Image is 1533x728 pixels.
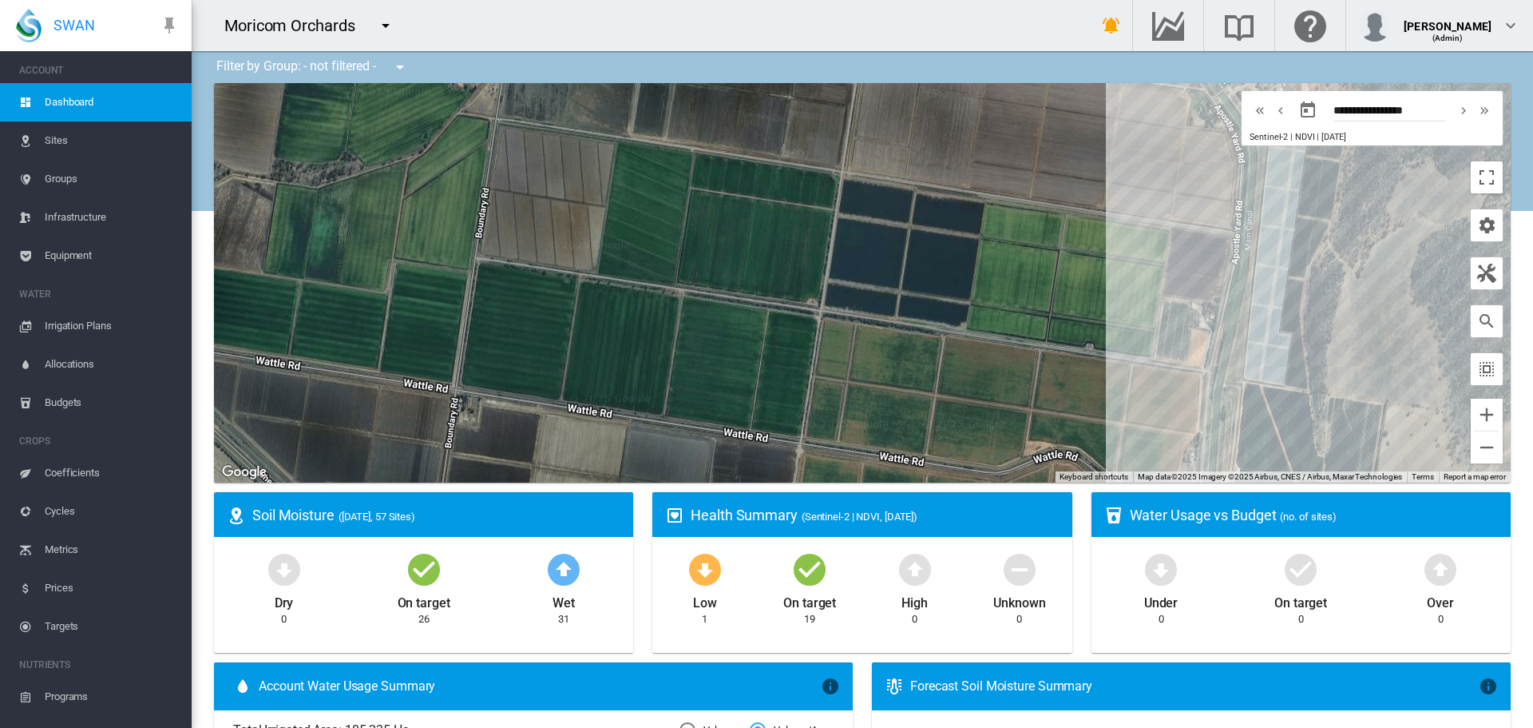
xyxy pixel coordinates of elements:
button: icon-magnify [1471,305,1503,337]
button: md-calendar [1292,94,1324,126]
div: On target [1274,588,1327,612]
span: Dashboard [45,83,179,121]
md-icon: icon-thermometer-lines [885,677,904,696]
div: Moricom Orchards [224,14,369,37]
md-icon: Click here for help [1291,16,1329,35]
span: Cycles [45,492,179,531]
md-icon: icon-checkbox-marked-circle [405,550,443,588]
div: Under [1144,588,1178,612]
button: Zoom in [1471,399,1503,431]
md-icon: icon-minus-circle [1000,550,1039,588]
span: Coefficients [45,454,179,492]
button: icon-cog [1471,209,1503,241]
md-icon: icon-bell-ring [1102,16,1121,35]
span: WATER [19,281,179,307]
div: 0 [1438,612,1444,627]
span: SWAN [53,15,95,35]
md-icon: icon-chevron-double-right [1476,101,1493,120]
span: CROPS [19,428,179,454]
div: 0 [1298,612,1304,627]
md-icon: icon-chevron-right [1455,101,1472,120]
button: icon-select-all [1471,353,1503,385]
span: | [DATE] [1317,132,1345,142]
div: [PERSON_NAME] [1404,12,1491,28]
md-icon: icon-menu-down [376,16,395,35]
a: Open this area in Google Maps (opens a new window) [218,462,271,483]
md-icon: icon-menu-down [390,58,410,77]
md-icon: icon-water [233,677,252,696]
div: Wet [553,588,575,612]
div: 0 [912,612,917,627]
span: ([DATE], 57 Sites) [339,511,415,523]
button: icon-chevron-double-left [1250,101,1270,120]
md-icon: icon-arrow-up-bold-circle [896,550,934,588]
button: icon-chevron-double-right [1474,101,1495,120]
md-icon: icon-arrow-down-bold-circle [1142,550,1180,588]
span: Prices [45,569,179,607]
span: NUTRIENTS [19,652,179,678]
span: Metrics [45,531,179,569]
span: Equipment [45,237,179,275]
md-icon: icon-arrow-up-bold-circle [1421,550,1460,588]
a: Report a map error [1444,472,1506,481]
button: Toggle fullscreen view [1471,161,1503,193]
span: Account Water Usage Summary [259,678,821,695]
span: Targets [45,607,179,646]
button: Keyboard shortcuts [1060,471,1128,483]
button: icon-bell-ring [1095,10,1127,42]
button: icon-chevron-right [1453,101,1474,120]
div: 19 [804,612,815,627]
img: SWAN-Landscape-Logo-Colour-drop.png [16,9,42,42]
div: Soil Moisture [252,505,620,525]
md-icon: icon-cup-water [1104,506,1123,525]
span: (Sentinel-2 | NDVI, [DATE]) [802,511,917,523]
span: Allocations [45,345,179,384]
md-icon: icon-pin [160,16,179,35]
img: profile.jpg [1359,10,1391,42]
md-icon: icon-map-marker-radius [227,506,246,525]
span: Irrigation Plans [45,307,179,345]
span: Budgets [45,384,179,422]
md-icon: Search the knowledge base [1220,16,1258,35]
img: Google [218,462,271,483]
span: Infrastructure [45,198,179,237]
div: On target [398,588,450,612]
md-icon: Go to the Data Hub [1149,16,1187,35]
md-icon: icon-chevron-double-left [1251,101,1269,120]
button: icon-chevron-left [1270,101,1291,120]
button: Zoom out [1471,432,1503,463]
div: 0 [1159,612,1164,627]
md-icon: icon-heart-box-outline [665,506,684,525]
div: 0 [281,612,287,627]
div: On target [783,588,836,612]
span: Sites [45,121,179,160]
div: 1 [702,612,707,627]
md-icon: icon-arrow-down-bold-circle [686,550,724,588]
span: Map data ©2025 Imagery ©2025 Airbus, CNES / Airbus, Maxar Technologies [1138,472,1402,481]
div: Dry [275,588,294,612]
button: icon-menu-down [384,51,416,83]
md-icon: icon-information [821,677,840,696]
div: Health Summary [691,505,1059,525]
md-icon: icon-chevron-left [1272,101,1289,120]
md-icon: icon-arrow-up-bold-circle [545,550,583,588]
md-icon: icon-chevron-down [1501,16,1520,35]
md-icon: icon-select-all [1477,360,1496,379]
md-icon: icon-cog [1477,216,1496,235]
span: Groups [45,160,179,198]
span: (Admin) [1432,34,1464,42]
div: 0 [1016,612,1022,627]
span: Sentinel-2 | NDVI [1250,132,1314,142]
span: (no. of sites) [1280,511,1337,523]
div: Filter by Group: - not filtered - [204,51,421,83]
div: Water Usage vs Budget [1130,505,1498,525]
div: 31 [558,612,569,627]
div: Unknown [993,588,1045,612]
md-icon: icon-checkbox-marked-circle [1281,550,1320,588]
span: Programs [45,678,179,716]
md-icon: icon-checkbox-marked-circle [790,550,829,588]
div: Low [693,588,717,612]
div: Over [1427,588,1454,612]
div: 26 [418,612,430,627]
span: ACCOUNT [19,58,179,83]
